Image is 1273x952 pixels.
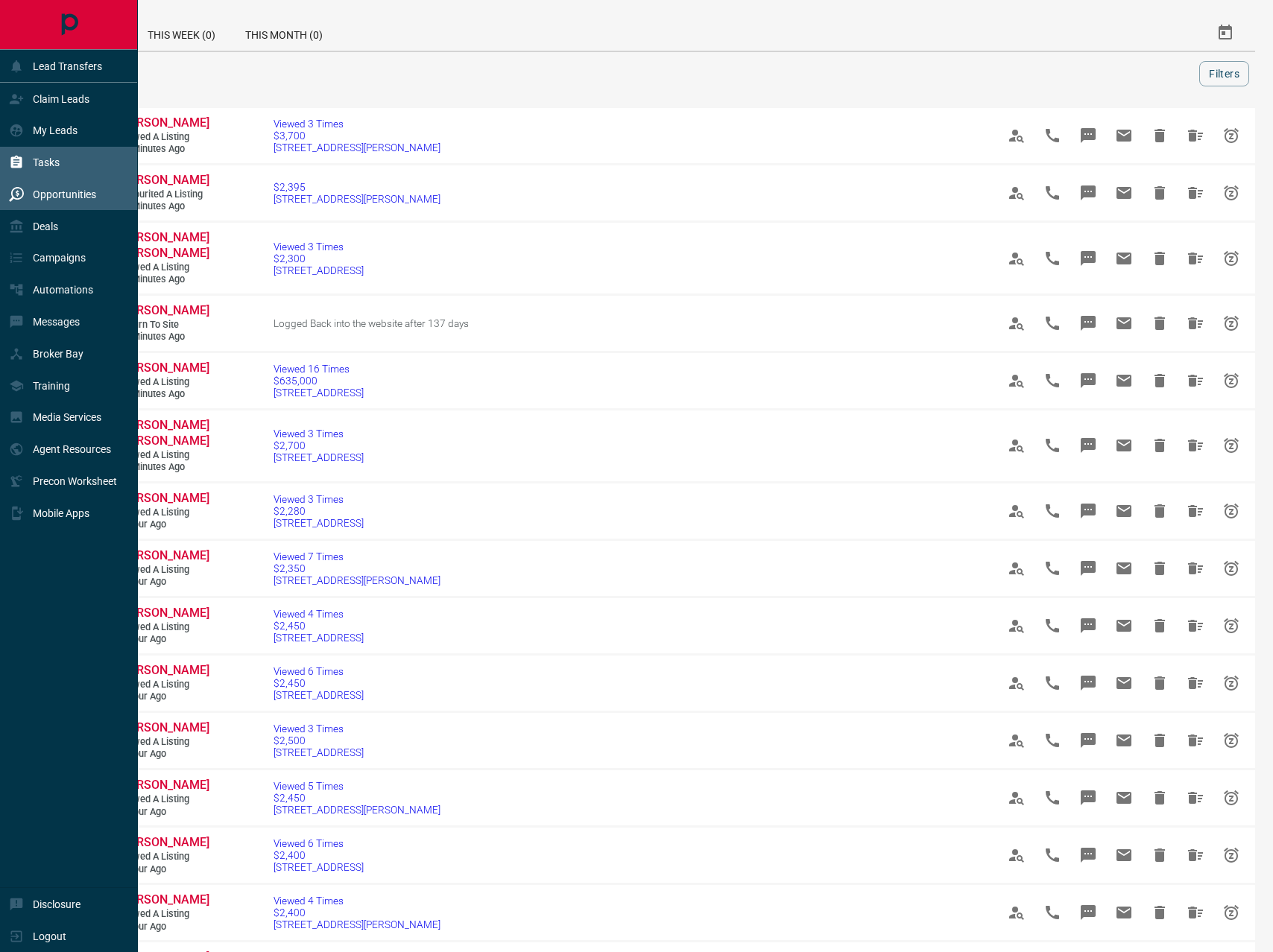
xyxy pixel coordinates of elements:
[274,181,440,193] span: $2,395
[1213,493,1249,529] span: Snooze
[119,115,209,130] span: [PERSON_NAME]
[1178,175,1213,211] span: Hide All from Oli Taylor
[999,550,1034,586] span: View Profile
[133,15,230,51] div: This Week (0)
[1070,118,1106,153] span: Message
[1106,665,1142,701] span: Email
[119,863,209,876] span: 1 hour ago
[119,892,209,908] a: [PERSON_NAME]
[1178,118,1213,153] span: Hide All from Julia Liberale
[274,130,440,142] span: $3,700
[274,723,364,734] span: Viewed 3 Times
[119,835,209,851] a: [PERSON_NAME]
[1213,780,1249,816] span: Snooze
[1213,895,1249,930] span: Snooze
[1213,428,1249,463] span: Snooze
[1070,608,1106,644] span: Message
[999,363,1034,399] span: View Profile
[1034,241,1070,276] span: Call
[1142,305,1178,341] span: Hide
[119,200,209,213] span: 24 minutes ago
[274,118,440,130] span: Viewed 3 Times
[119,793,209,806] span: Viewed a Listing
[1106,305,1142,341] span: Email
[274,689,364,701] span: [STREET_ADDRESS]
[119,361,209,376] a: [PERSON_NAME]
[274,363,364,375] span: Viewed 16 Times
[1106,608,1142,644] span: Email
[119,548,209,564] a: [PERSON_NAME]
[1034,550,1070,586] span: Call
[1034,665,1070,701] span: Call
[274,387,364,399] span: [STREET_ADDRESS]
[274,780,440,816] a: Viewed 5 Times$2,450[STREET_ADDRESS][PERSON_NAME]
[1213,550,1249,586] span: Snooze
[1142,428,1178,463] span: Hide
[999,118,1034,153] span: View Profile
[119,606,209,620] span: [PERSON_NAME]
[1106,493,1142,529] span: Email
[119,491,209,507] a: [PERSON_NAME]
[1142,118,1178,153] span: Hide
[1178,723,1213,758] span: Hide All from Oli Taylor
[1070,550,1106,586] span: Message
[119,418,209,449] a: [PERSON_NAME] [PERSON_NAME]
[119,303,209,319] a: [PERSON_NAME]
[1213,608,1249,644] span: Snooze
[274,241,364,253] span: Viewed 3 Times
[1142,665,1178,701] span: Hide
[1142,608,1178,644] span: Hide
[274,665,364,701] a: Viewed 6 Times$2,450[STREET_ADDRESS]
[999,241,1034,276] span: View Profile
[119,806,209,819] span: 1 hour ago
[1142,837,1178,873] span: Hide
[274,734,364,746] span: $2,500
[119,319,209,331] span: Return to Site
[1178,665,1213,701] span: Hide All from Oli Taylor
[119,851,209,863] span: Viewed a Listing
[1106,723,1142,758] span: Email
[274,907,440,918] span: $2,400
[1178,837,1213,873] span: Hide All from Oli Taylor
[119,418,209,448] span: [PERSON_NAME] [PERSON_NAME]
[274,439,364,451] span: $2,700
[1034,175,1070,211] span: Call
[274,493,364,505] span: Viewed 3 Times
[1106,780,1142,816] span: Email
[274,608,364,644] a: Viewed 4 Times$2,450[STREET_ADDRESS]
[274,264,364,276] span: [STREET_ADDRESS]
[119,518,209,531] span: 1 hour ago
[1142,493,1178,529] span: Hide
[119,449,209,462] span: Viewed a Listing
[1106,241,1142,276] span: Email
[274,837,364,849] span: Viewed 6 Times
[1178,608,1213,644] span: Hide All from Oli Taylor
[1106,550,1142,586] span: Email
[119,892,209,907] span: [PERSON_NAME]
[1070,305,1106,341] span: Message
[999,723,1034,758] span: View Profile
[119,188,209,201] span: Favourited a Listing
[999,175,1034,211] span: View Profile
[119,131,209,144] span: Viewed a Listing
[119,778,209,792] span: [PERSON_NAME]
[1034,493,1070,529] span: Call
[1199,61,1249,86] button: Filters
[119,621,209,634] span: Viewed a Listing
[274,723,364,758] a: Viewed 3 Times$2,500[STREET_ADDRESS]
[1142,175,1178,211] span: Hide
[274,428,364,463] a: Viewed 3 Times$2,700[STREET_ADDRESS]
[1106,428,1142,463] span: Email
[119,388,209,401] span: 45 minutes ago
[1070,895,1106,930] span: Message
[119,606,209,621] a: [PERSON_NAME]
[274,451,364,463] span: [STREET_ADDRESS]
[1034,780,1070,816] span: Call
[274,493,364,529] a: Viewed 3 Times$2,280[STREET_ADDRESS]
[274,317,469,329] span: Logged Back into the website after 137 days
[274,550,440,586] a: Viewed 7 Times$2,350[STREET_ADDRESS][PERSON_NAME]
[274,375,364,387] span: $635,000
[1070,723,1106,758] span: Message
[119,663,209,677] span: [PERSON_NAME]
[274,665,364,677] span: Viewed 6 Times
